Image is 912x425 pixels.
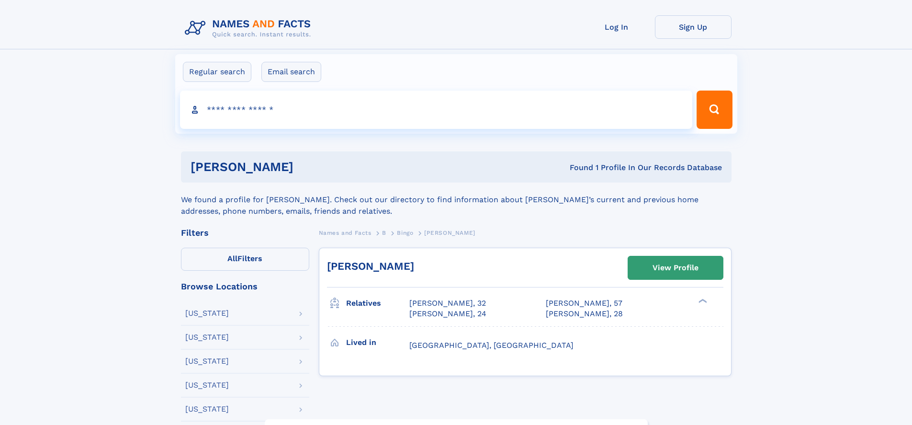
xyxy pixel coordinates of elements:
[409,341,574,350] span: [GEOGRAPHIC_DATA], [GEOGRAPHIC_DATA]
[409,298,486,309] a: [PERSON_NAME], 32
[382,230,386,236] span: B
[397,230,413,236] span: Bingo
[546,309,623,319] a: [PERSON_NAME], 28
[181,248,309,271] label: Filters
[185,357,229,365] div: [US_STATE]
[546,298,622,309] a: [PERSON_NAME], 57
[696,298,708,304] div: ❯
[181,282,309,291] div: Browse Locations
[655,15,732,39] a: Sign Up
[181,229,309,237] div: Filters
[382,227,386,239] a: B
[327,260,414,272] a: [PERSON_NAME]
[183,62,251,82] label: Regular search
[578,15,655,39] a: Log In
[409,309,486,319] a: [PERSON_NAME], 24
[191,161,432,173] h1: [PERSON_NAME]
[346,334,409,351] h3: Lived in
[628,256,723,279] a: View Profile
[185,405,229,413] div: [US_STATE]
[697,91,732,129] button: Search Button
[180,91,693,129] input: search input
[424,230,475,236] span: [PERSON_NAME]
[227,254,237,263] span: All
[181,15,319,41] img: Logo Names and Facts
[185,333,229,341] div: [US_STATE]
[261,62,321,82] label: Email search
[185,310,229,317] div: [US_STATE]
[431,162,722,173] div: Found 1 Profile In Our Records Database
[653,257,698,279] div: View Profile
[346,295,409,311] h3: Relatives
[181,183,732,217] div: We found a profile for [PERSON_NAME]. Check out our directory to find information about [PERSON_N...
[397,227,413,239] a: Bingo
[319,227,372,239] a: Names and Facts
[185,381,229,389] div: [US_STATE]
